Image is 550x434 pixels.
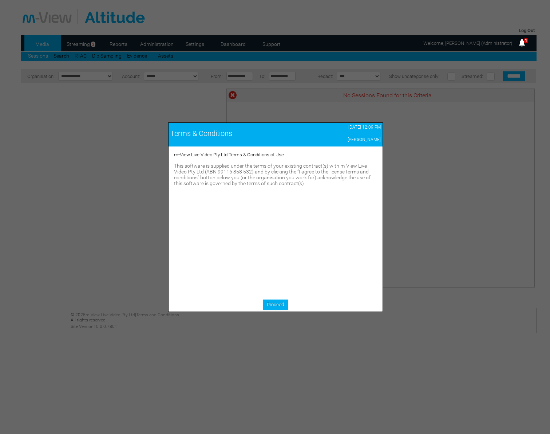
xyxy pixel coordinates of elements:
[170,129,304,138] div: Terms & Conditions
[174,152,284,157] span: m-View Live Video Pty Ltd Terms & Conditions of Use
[263,300,288,310] a: Proceed
[305,135,382,144] td: [PERSON_NAME]
[524,38,528,43] span: 1
[518,39,526,47] img: bell25.png
[305,123,382,132] td: [DATE] 12:09 PM
[174,163,371,186] span: This software is supplied under the terms of your existing contract(s) with m-View Live Video Pty...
